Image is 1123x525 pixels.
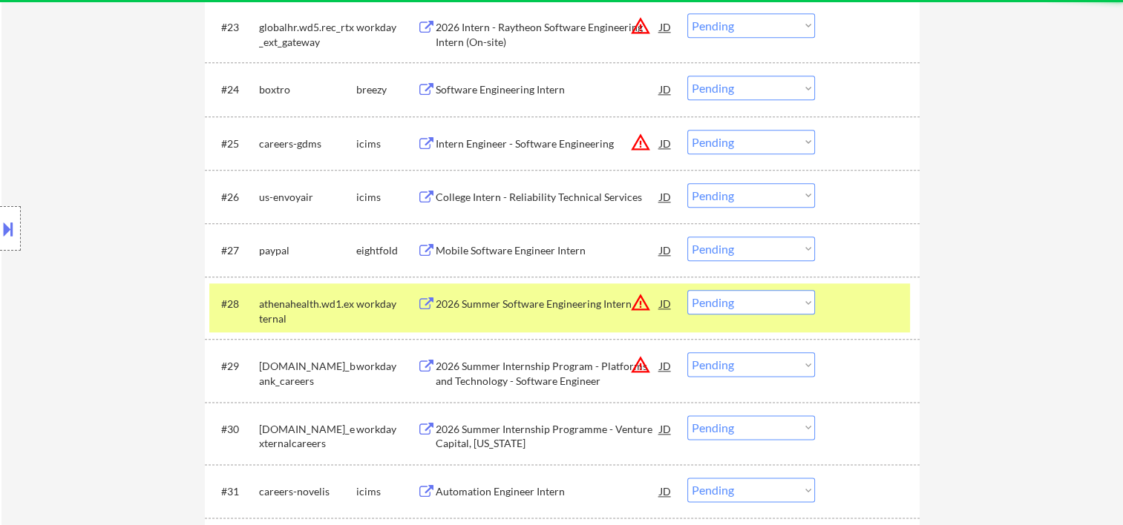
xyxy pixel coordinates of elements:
div: #31 [221,484,247,499]
div: JD [658,290,673,317]
div: eightfold [356,243,417,258]
div: workday [356,422,417,437]
div: JD [658,478,673,504]
div: 2026 Summer Internship Programme - Venture Capital, [US_STATE] [436,422,660,451]
div: #29 [221,359,247,374]
button: warning_amber [630,354,651,375]
div: workday [356,297,417,311]
div: JD [658,76,673,102]
div: 2026 Summer Software Engineering Intern [436,297,660,311]
div: paypal [259,243,356,258]
div: workday [356,20,417,35]
div: breezy [356,82,417,97]
div: #23 [221,20,247,35]
div: [DOMAIN_NAME]_externalcareers [259,422,356,451]
div: JD [658,415,673,442]
div: JD [658,130,673,156]
div: Automation Engineer Intern [436,484,660,499]
div: Software Engineering Intern [436,82,660,97]
div: workday [356,359,417,374]
div: JD [658,183,673,210]
div: careers-gdms [259,136,356,151]
button: warning_amber [630,292,651,313]
div: 2026 Intern - Raytheon Software Engineering Intern (On-site) [436,20,660,49]
div: [DOMAIN_NAME]_bank_careers [259,359,356,388]
div: 2026 Summer Internship Program - Platforms and Technology - Software Engineer [436,359,660,388]
div: icims [356,190,417,205]
div: JD [658,13,673,40]
div: icims [356,484,417,499]
div: careers-novelis [259,484,356,499]
div: Intern Engineer - Software Engineering [436,136,660,151]
div: us-envoyair [259,190,356,205]
div: boxtro [259,82,356,97]
div: athenahealth.wd1.external [259,297,356,326]
div: #30 [221,422,247,437]
div: globalhr.wd5.rec_rtx_ext_gateway [259,20,356,49]
div: JD [658,352,673,379]
div: JD [658,237,673,263]
button: warning_amber [630,16,651,36]
div: College Intern - Reliability Technical Services [436,190,660,205]
div: #24 [221,82,247,97]
div: Mobile Software Engineer Intern [436,243,660,258]
button: warning_amber [630,132,651,153]
div: icims [356,136,417,151]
